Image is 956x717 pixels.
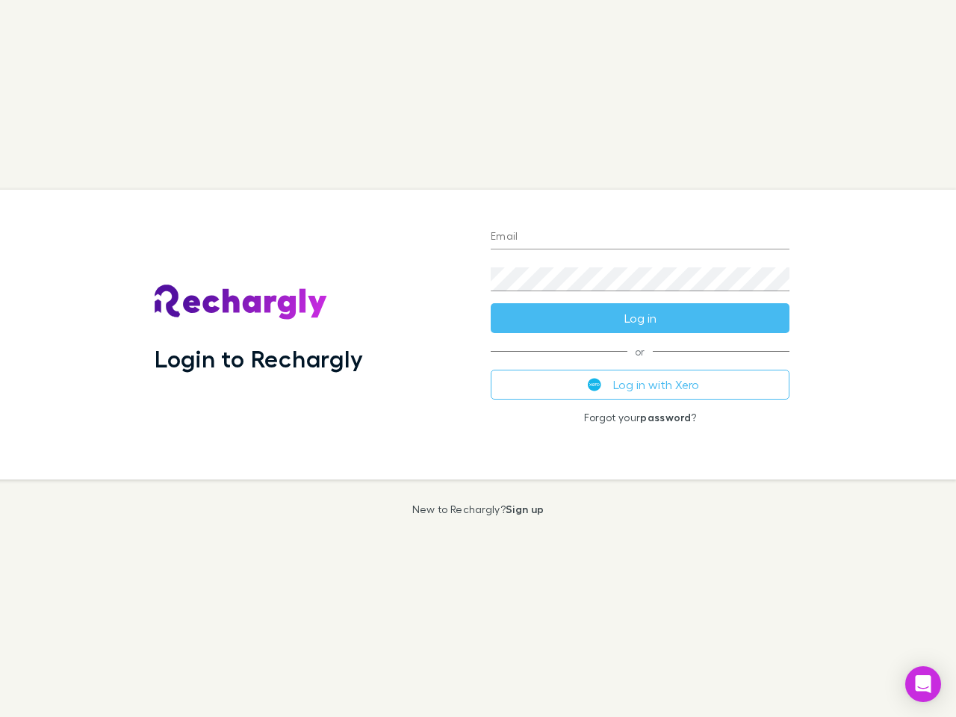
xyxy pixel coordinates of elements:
h1: Login to Rechargly [155,344,363,373]
div: Open Intercom Messenger [905,666,941,702]
a: Sign up [506,503,544,515]
button: Log in [491,303,789,333]
p: Forgot your ? [491,412,789,423]
p: New to Rechargly? [412,503,544,515]
button: Log in with Xero [491,370,789,400]
img: Rechargly's Logo [155,285,328,320]
a: password [640,411,691,423]
span: or [491,351,789,352]
img: Xero's logo [588,378,601,391]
